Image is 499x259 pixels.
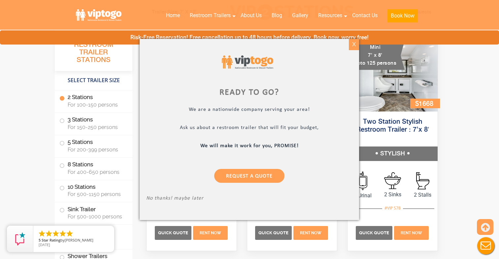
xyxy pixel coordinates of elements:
[473,233,499,259] button: Live Chat
[65,238,93,243] span: [PERSON_NAME]
[200,143,299,148] b: We will make it work for you, PROMISE!
[146,107,352,114] p: We are a nationwide company serving your area!
[14,232,27,245] img: Review Rating
[349,39,359,50] div: X
[42,238,60,243] span: Star Rating
[59,230,67,238] li: 
[146,125,352,132] p: Ask us about a restroom trailer that will fit your budget,
[146,195,352,203] p: No thanks! maybe later
[39,238,109,243] span: by
[146,89,352,97] div: Ready to go?
[39,238,41,243] span: 5
[222,55,273,69] img: viptogo logo
[52,230,60,238] li: 
[45,230,53,238] li: 
[38,230,46,238] li: 
[39,242,50,247] span: [DATE]
[215,169,285,183] a: Request a Quote
[66,230,74,238] li: 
